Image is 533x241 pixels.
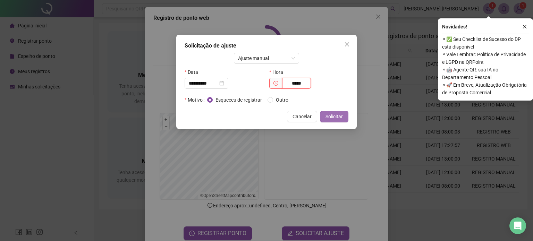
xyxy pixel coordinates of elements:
button: Close [341,39,353,50]
span: ⚬ 🤖 Agente QR: sua IA no Departamento Pessoal [442,66,529,81]
span: close [522,24,527,29]
div: Open Intercom Messenger [509,217,526,234]
span: Ajuste manual [238,53,295,63]
span: Cancelar [293,113,312,120]
span: clock-circle [273,81,278,86]
span: Esqueceu de registrar [213,96,265,104]
span: Novidades ! [442,23,467,31]
button: Cancelar [287,111,317,122]
span: ⚬ Vale Lembrar: Política de Privacidade e LGPD na QRPoint [442,51,529,66]
button: Solicitar [320,111,348,122]
div: Solicitação de ajuste [185,42,348,50]
span: Solicitar [325,113,343,120]
span: close [344,42,350,47]
label: Motivo [185,94,207,105]
label: Data [185,67,203,78]
span: ⚬ ✅ Seu Checklist de Sucesso do DP está disponível [442,35,529,51]
span: ⚬ 🚀 Em Breve, Atualização Obrigatória de Proposta Comercial [442,81,529,96]
span: Outro [273,96,291,104]
label: Hora [269,67,288,78]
